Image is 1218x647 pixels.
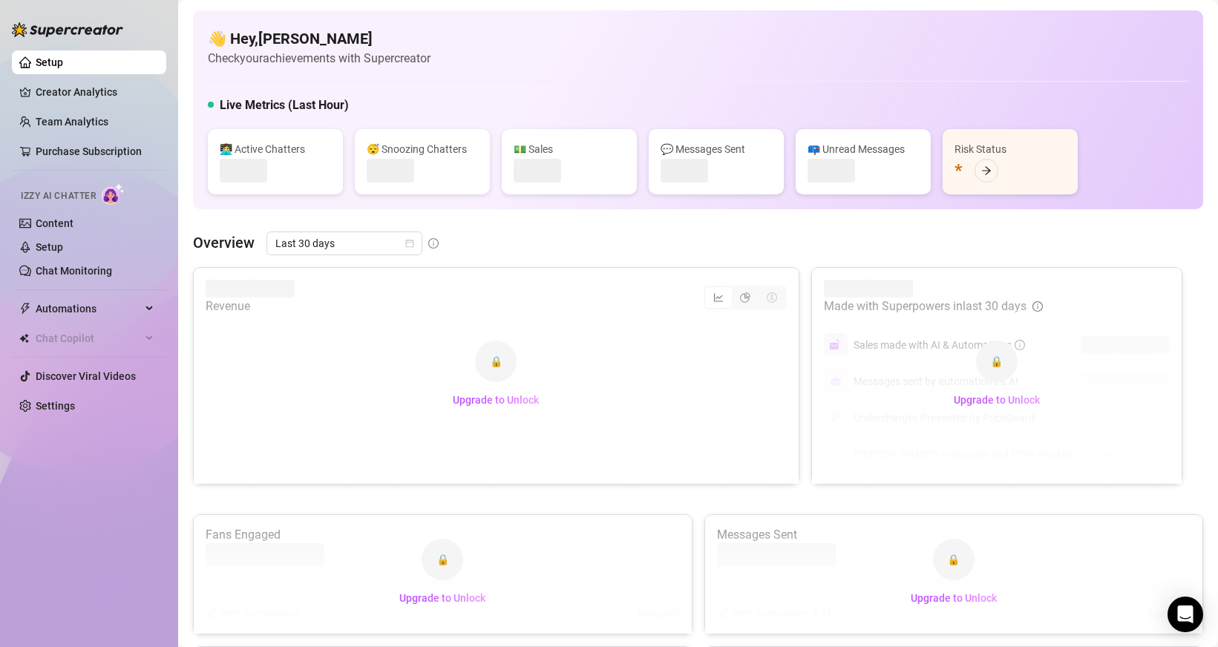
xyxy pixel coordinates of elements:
[36,370,136,382] a: Discover Viral Videos
[12,22,123,37] img: logo-BBDzfeDw.svg
[453,394,539,406] span: Upgrade to Unlock
[36,56,63,68] a: Setup
[954,394,1040,406] span: Upgrade to Unlock
[405,239,414,248] span: calendar
[422,539,463,580] div: 🔒
[19,303,31,315] span: thunderbolt
[976,341,1018,382] div: 🔒
[208,28,430,49] h4: 👋 Hey, [PERSON_NAME]
[899,586,1009,610] button: Upgrade to Unlock
[36,400,75,412] a: Settings
[955,141,1066,157] div: Risk Status
[808,141,919,157] div: 📪 Unread Messages
[387,586,497,610] button: Upgrade to Unlock
[475,341,517,382] div: 🔒
[208,49,430,68] article: Check your achievements with Supercreator
[36,116,108,128] a: Team Analytics
[911,592,997,604] span: Upgrade to Unlock
[942,388,1052,412] button: Upgrade to Unlock
[36,265,112,277] a: Chat Monitoring
[441,388,551,412] button: Upgrade to Unlock
[367,141,478,157] div: 😴 Snoozing Chatters
[220,141,331,157] div: 👩‍💻 Active Chatters
[36,145,142,157] a: Purchase Subscription
[220,96,349,114] h5: Live Metrics (Last Hour)
[514,141,625,157] div: 💵 Sales
[1168,597,1203,632] div: Open Intercom Messenger
[399,592,485,604] span: Upgrade to Unlock
[428,238,439,249] span: info-circle
[275,232,413,254] span: Last 30 days
[36,297,141,321] span: Automations
[36,80,154,104] a: Creator Analytics
[21,189,96,203] span: Izzy AI Chatter
[193,231,255,254] article: Overview
[36,217,73,229] a: Content
[981,165,992,176] span: arrow-right
[661,141,772,157] div: 💬 Messages Sent
[36,326,141,350] span: Chat Copilot
[933,539,975,580] div: 🔒
[102,183,125,205] img: AI Chatter
[19,333,29,344] img: Chat Copilot
[36,241,63,253] a: Setup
